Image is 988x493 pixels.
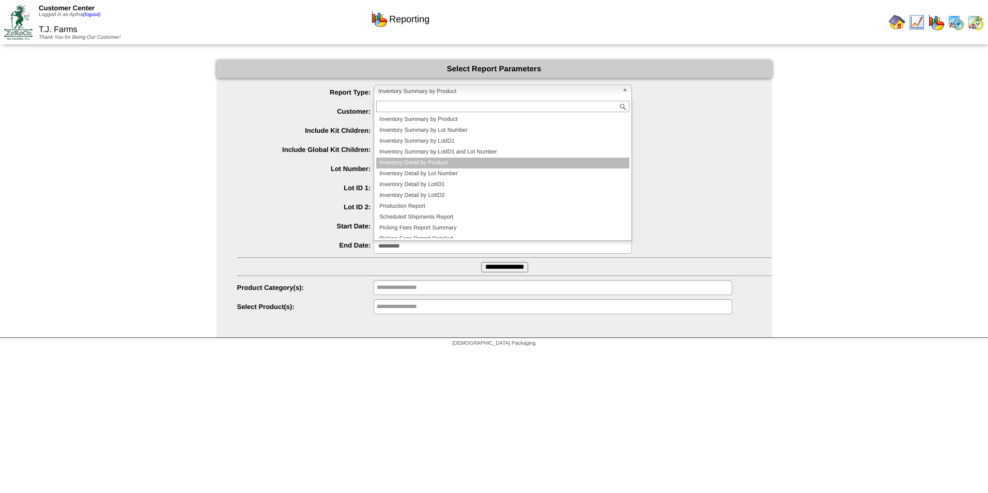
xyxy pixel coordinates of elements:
li: Inventory Summary by Lot Number [376,125,629,136]
li: Inventory Detail by Lot Number [376,168,629,179]
li: Production Report [376,201,629,212]
li: Inventory Detail by LotID2 [376,190,629,201]
span: Customer Center [39,4,95,12]
img: ZoRoCo_Logo(Green%26Foil)%20jpg.webp [4,5,33,39]
span: T.J. Farms [39,25,78,34]
div: Select Report Parameters [217,60,772,78]
li: Inventory Summary by Product [376,114,629,125]
li: Picking Fees Report Detailed [376,234,629,244]
label: Lot Number: [237,165,374,173]
li: Inventory Detail by LotID1 [376,179,629,190]
li: Scheduled Shipments Report [376,212,629,223]
span: T.J. Farms [237,104,772,116]
img: graph.gif [371,11,388,27]
label: Select Product(s): [237,303,374,311]
label: Report Type: [237,88,374,96]
img: calendarinout.gif [967,14,984,30]
label: End Date: [237,241,374,249]
label: Include Global Kit Children: [237,146,374,153]
span: Reporting [389,14,429,25]
a: (logout) [83,12,101,18]
label: Include Kit Children: [237,127,374,134]
span: Thank You for Being Our Customer! [39,35,121,40]
li: Inventory Summary by LotID1 and Lot Number [376,147,629,158]
label: Start Date: [237,222,374,230]
span: Logged in as Apfna [39,12,101,18]
img: home.gif [889,14,905,30]
li: Picking Fees Report Summary [376,223,629,234]
img: graph.gif [928,14,945,30]
label: Customer: [237,107,374,115]
label: Lot ID 2: [237,203,374,211]
label: Lot ID 1: [237,184,374,192]
span: Inventory Summary by Product [378,85,618,98]
span: [DEMOGRAPHIC_DATA] Packaging [452,341,535,346]
label: Product Category(s): [237,284,374,291]
li: Inventory Summary by LotID1 [376,136,629,147]
img: calendarprod.gif [948,14,964,30]
img: line_graph.gif [908,14,925,30]
li: Inventory Detail by Product [376,158,629,168]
